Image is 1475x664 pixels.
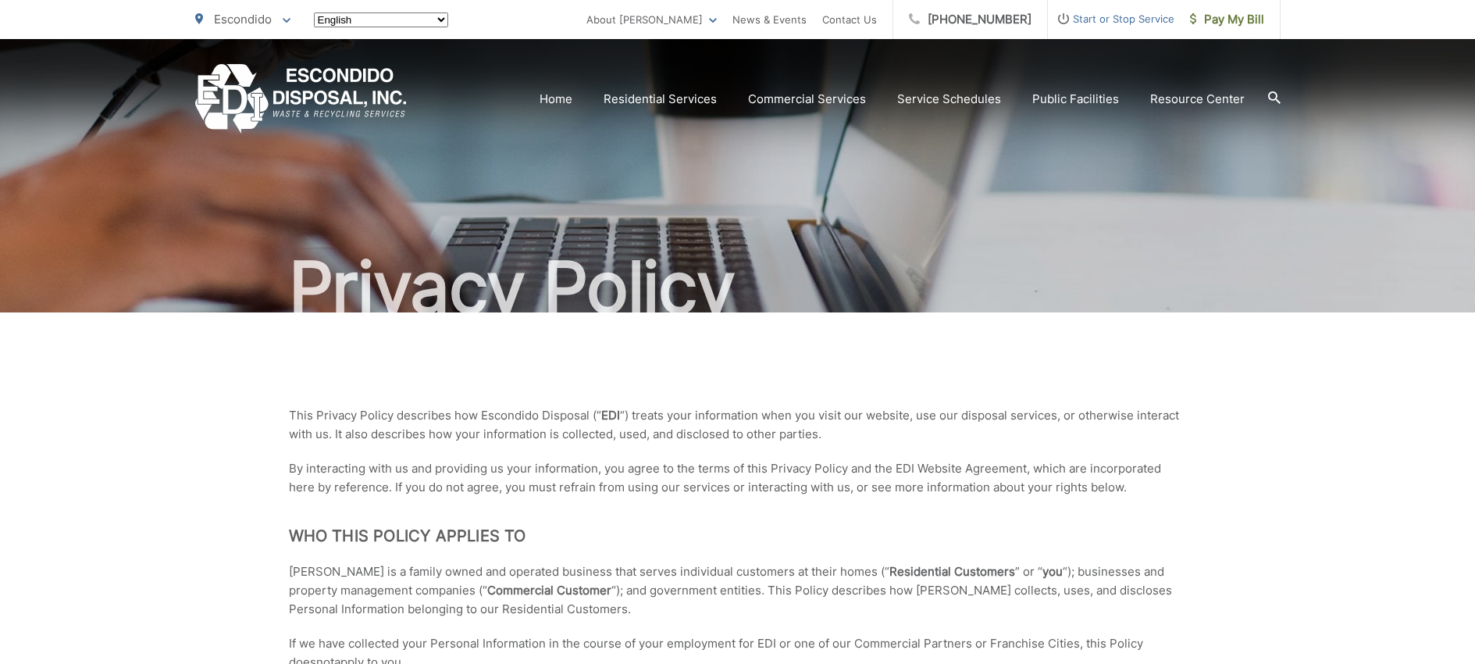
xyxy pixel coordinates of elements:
strong: EDI [601,408,620,423]
span: Escondido [214,12,272,27]
p: By interacting with us and providing us your information, you agree to the terms of this Privacy ... [289,459,1187,497]
select: Select a language [314,12,448,27]
h2: Who This Policy Applies To [289,527,1187,545]
strong: Commercial Customer [487,583,611,598]
h1: Privacy Policy [195,248,1281,327]
a: News & Events [732,10,807,29]
a: Resource Center [1150,90,1245,109]
strong: Residential Customers [889,564,1015,579]
a: Home [540,90,572,109]
p: This Privacy Policy describes how Escondido Disposal (“ “) treats your information when you visit... [289,406,1187,444]
a: About [PERSON_NAME] [586,10,717,29]
p: [PERSON_NAME] is a family owned and operated business that serves individual customers at their h... [289,562,1187,619]
a: EDCD logo. Return to the homepage. [195,64,407,134]
span: Pay My Bill [1190,10,1264,29]
a: Public Facilities [1032,90,1119,109]
a: Service Schedules [897,90,1001,109]
strong: you [1042,564,1063,579]
a: Commercial Services [748,90,866,109]
a: Residential Services [604,90,717,109]
a: Contact Us [822,10,877,29]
